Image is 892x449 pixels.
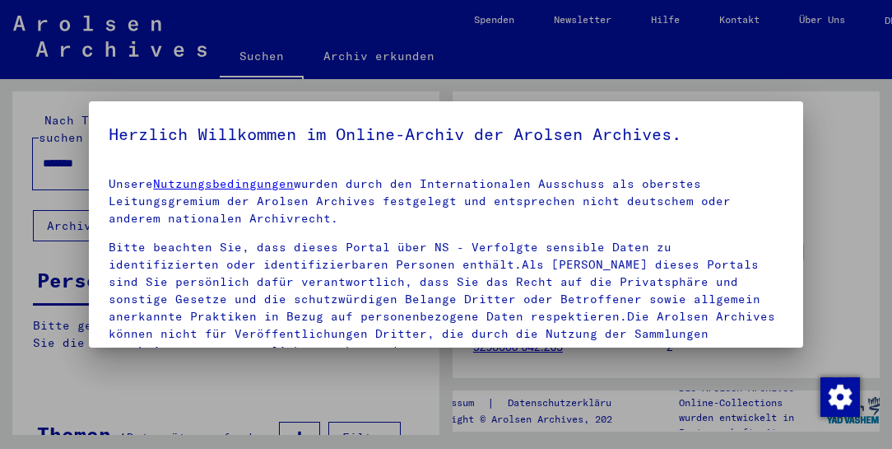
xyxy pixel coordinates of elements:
[153,176,294,191] a: Nutzungsbedingungen
[109,175,783,227] p: Unsere wurden durch den Internationalen Ausschuss als oberstes Leitungsgremium der Arolsen Archiv...
[820,377,859,416] div: Zustimmung ändern
[109,239,783,360] p: Bitte beachten Sie, dass dieses Portal über NS - Verfolgte sensible Daten zu identifizierten oder...
[109,121,783,147] h5: Herzlich Willkommen im Online-Archiv der Arolsen Archives.
[820,377,860,417] img: Zustimmung ändern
